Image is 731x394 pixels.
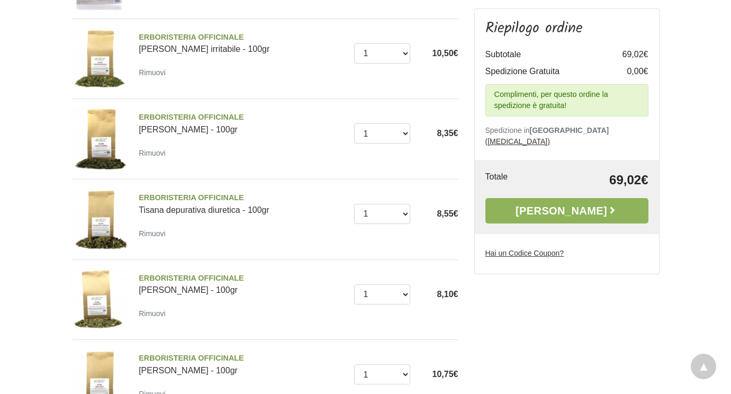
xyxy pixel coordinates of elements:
[68,268,131,332] img: Tisana drenante - 100gr
[139,353,346,375] a: ERBORISTERIA OFFICINALE[PERSON_NAME] - 100gr
[485,20,648,38] h3: Riepilogo ordine
[437,129,458,138] span: 8,35€
[139,112,346,134] a: ERBORISTERIA OFFICINALE[PERSON_NAME] - 100gr
[530,126,609,135] b: [GEOGRAPHIC_DATA]
[485,171,545,190] td: Totale
[139,307,170,320] a: Rimuovi
[139,149,166,157] small: Rimuovi
[68,28,131,91] img: Tisana colon irritabile - 100gr
[432,49,458,58] span: 10,50€
[485,125,648,147] p: Spedizione in
[139,68,166,77] small: Rimuovi
[139,32,346,54] a: ERBORISTERIA OFFICINALE[PERSON_NAME] irritabile - 100gr
[485,198,648,223] a: [PERSON_NAME]
[139,309,166,318] small: Rimuovi
[68,188,131,251] img: Tisana depurativa diuretica - 100gr
[139,146,170,159] a: Rimuovi
[485,249,564,257] u: Hai un Codice Coupon?
[545,171,648,190] td: 69,02€
[139,273,346,295] a: ERBORISTERIA OFFICINALE[PERSON_NAME] - 100gr
[606,46,648,63] td: 69,02€
[485,137,550,146] a: ([MEDICAL_DATA])
[485,46,606,63] td: Subtotale
[485,248,564,259] label: Hai un Codice Coupon?
[485,63,606,80] td: Spedizione Gratuita
[139,192,346,214] a: ERBORISTERIA OFFICINALETisana depurativa diuretica - 100gr
[606,63,648,80] td: 0,00€
[139,227,170,240] a: Rimuovi
[139,273,346,284] span: ERBORISTERIA OFFICINALE
[485,84,648,117] div: Complimenti, per questo ordine la spedizione è gratuita!
[139,32,346,43] span: ERBORISTERIA OFFICINALE
[437,290,458,299] span: 8,10€
[139,66,170,79] a: Rimuovi
[139,112,346,123] span: ERBORISTERIA OFFICINALE
[139,229,166,238] small: Rimuovi
[139,353,346,364] span: ERBORISTERIA OFFICINALE
[437,209,458,218] span: 8,55€
[139,192,346,204] span: ERBORISTERIA OFFICINALE
[68,108,131,171] img: Tisana pancia gonfia - 100gr
[432,370,458,379] span: 10,75€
